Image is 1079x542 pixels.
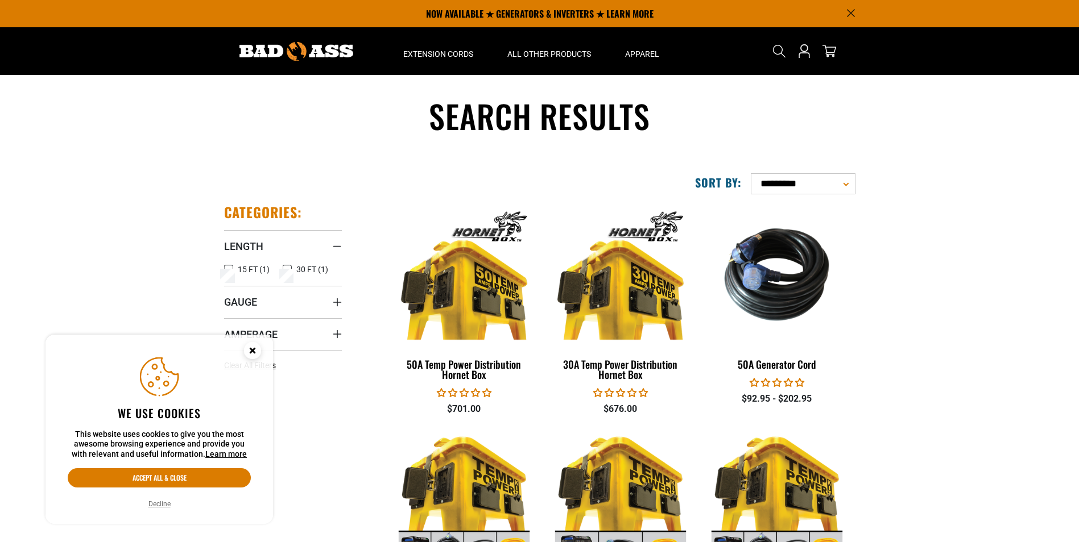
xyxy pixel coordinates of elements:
[68,430,251,460] p: This website uses cookies to give you the most awesome browsing experience and provide you with r...
[46,335,273,524] aside: Cookie Consent
[403,49,473,59] span: Extension Cords
[549,209,692,340] img: 30A Temp Power Distribution Hornet Box
[625,49,659,59] span: Apparel
[551,203,690,386] a: 30A Temp Power Distribution Hornet Box 30A Temp Power Distribution Hornet Box
[145,498,174,510] button: Decline
[551,402,690,416] div: $676.00
[238,265,270,273] span: 15 FT (1)
[593,387,648,398] span: 0.00 stars
[296,265,328,273] span: 30 FT (1)
[551,359,690,380] div: 30A Temp Power Distribution Hornet Box
[392,209,536,340] img: 50A Temp Power Distribution Hornet Box
[507,49,591,59] span: All Other Products
[705,209,849,340] img: 50A Generator Cord
[224,295,257,308] span: Gauge
[608,27,676,75] summary: Apparel
[770,42,788,60] summary: Search
[224,286,342,318] summary: Gauge
[68,468,251,487] button: Accept all & close
[695,175,742,190] label: Sort by:
[395,359,534,380] div: 50A Temp Power Distribution Hornet Box
[68,406,251,420] h2: We use cookies
[239,42,353,61] img: Bad Ass Extension Cords
[707,359,846,369] div: 50A Generator Cord
[386,27,490,75] summary: Extension Cords
[437,387,491,398] span: 0.00 stars
[205,449,247,458] a: Learn more
[224,203,303,221] h2: Categories:
[707,203,846,376] a: 50A Generator Cord 50A Generator Cord
[224,328,278,341] span: Amperage
[395,402,534,416] div: $701.00
[224,240,263,253] span: Length
[224,230,342,262] summary: Length
[490,27,608,75] summary: All Other Products
[224,95,855,137] h1: Search results
[224,318,342,350] summary: Amperage
[750,377,804,388] span: 0.00 stars
[707,392,846,406] div: $92.95 - $202.95
[395,203,534,386] a: 50A Temp Power Distribution Hornet Box 50A Temp Power Distribution Hornet Box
